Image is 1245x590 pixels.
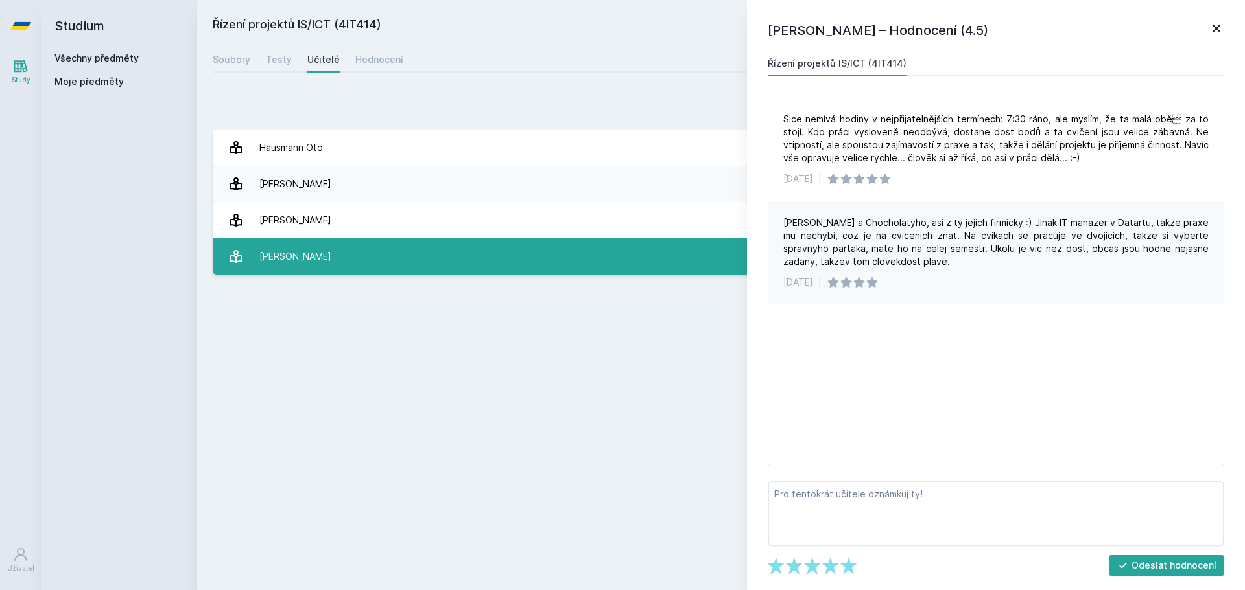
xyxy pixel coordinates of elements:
div: Uživatel [7,563,34,573]
div: Sice nemívá hodiny v nejpřijatelnějších termínech: 7:30 ráno, ale myslím, že ta malá obě za to s... [783,113,1209,165]
h2: Řízení projektů IS/ICT (4IT414) [213,16,1084,36]
a: Testy [266,47,292,73]
a: Soubory [213,47,250,73]
div: Study [12,75,30,85]
a: Všechny předměty [54,52,139,63]
div: Hodnocení [355,53,403,66]
div: | [818,276,822,289]
a: Hodnocení [355,47,403,73]
div: Testy [266,53,292,66]
div: [DATE] [783,172,813,185]
a: [PERSON_NAME] 18 hodnocení 4.2 [213,202,1229,238]
a: Study [3,52,39,91]
div: [DATE] [783,276,813,289]
div: [PERSON_NAME] [259,171,331,197]
div: | [818,172,822,185]
div: [PERSON_NAME] [259,244,331,269]
div: Učitelé [307,53,340,66]
a: Učitelé [307,47,340,73]
div: [PERSON_NAME] [259,207,331,233]
a: [PERSON_NAME] 9 hodnocení 4.4 [213,166,1229,202]
div: Soubory [213,53,250,66]
span: Moje předměty [54,75,124,88]
a: Uživatel [3,540,39,580]
div: Hausmann Oto [259,135,323,161]
a: Hausmann Oto 2 hodnocení 4.5 [213,130,1229,166]
a: [PERSON_NAME] 3 hodnocení 3.7 [213,238,1229,275]
div: [PERSON_NAME] a Chocholatyho, asi z ty jejich firmicky :) Jinak IT manazer v Datartu, takze praxe... [783,216,1209,268]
